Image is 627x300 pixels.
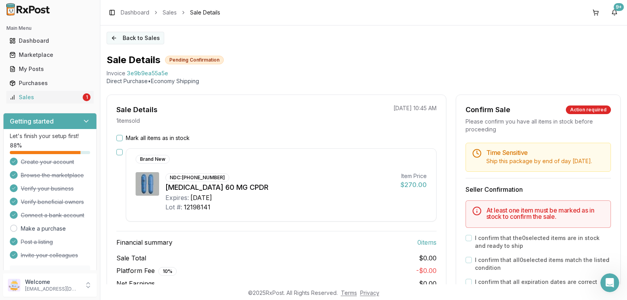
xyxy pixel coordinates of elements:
div: Confirm Sale [466,104,510,115]
div: $270.00 [400,180,427,189]
button: Marketplace [3,49,97,61]
h3: Seller Confirmation [466,185,611,194]
div: Pending Confirmation [165,56,224,64]
span: Sale Details [190,9,220,16]
a: My Posts [6,62,94,76]
span: Sale Total [116,253,146,263]
span: Post a listing [21,238,53,246]
div: Invoice [107,69,125,77]
button: 9+ [608,6,621,19]
h3: Getting started [10,116,54,126]
h5: Time Sensitive [486,149,604,156]
div: Marketplace [9,51,91,59]
div: 9+ [614,3,624,11]
div: Expires: [165,193,189,202]
div: [MEDICAL_DATA] 60 MG CPDR [165,182,394,193]
button: Back to Sales [107,32,164,44]
a: Dashboard [6,34,94,48]
img: Dexilant 60 MG CPDR [136,172,159,196]
span: Create your account [21,158,74,166]
button: My Posts [3,63,97,75]
h5: At least one item must be marked as in stock to confirm the sale. [486,207,604,220]
span: 0 item s [417,238,437,247]
h2: Main Menu [6,25,94,31]
div: Brand New [136,155,170,164]
span: Net Earnings [116,279,155,288]
span: $0.00 [419,280,437,287]
button: Dashboard [3,35,97,47]
a: Marketplace [6,48,94,62]
nav: breadcrumb [121,9,220,16]
button: Sales1 [3,91,97,104]
iframe: Intercom live chat [600,273,619,292]
div: 12198141 [184,202,210,212]
div: [DATE] [190,193,212,202]
a: Terms [341,289,357,296]
span: Verify beneficial owners [21,198,84,206]
div: Sales [9,93,81,101]
span: Platform Fee [116,266,177,276]
img: RxPost Logo [3,3,53,16]
span: Financial summary [116,238,172,247]
div: Dashboard [9,37,91,45]
span: - $0.00 [416,267,437,275]
h1: Sale Details [107,54,160,66]
a: Sales1 [6,90,94,104]
p: 1 item sold [116,117,140,125]
a: Sales [163,9,177,16]
p: Let's finish your setup first! [10,132,90,140]
label: I confirm that all 0 selected items match the listed condition [475,256,611,272]
span: Verify your business [21,185,74,193]
a: Dashboard [121,9,149,16]
p: [DATE] 10:45 AM [393,104,437,112]
span: Browse the marketplace [21,171,84,179]
button: Purchases [3,77,97,89]
div: 10 % [158,267,177,276]
p: [EMAIL_ADDRESS][DOMAIN_NAME] [25,286,80,292]
div: Purchases [9,79,91,87]
span: $0.00 [419,253,437,263]
span: 88 % [10,142,22,149]
label: I confirm that the 0 selected items are in stock and ready to ship [475,234,611,250]
a: Purchases [6,76,94,90]
span: Invite your colleagues [21,251,78,259]
div: 1 [83,93,91,101]
div: My Posts [9,65,91,73]
img: User avatar [8,279,20,291]
span: Connect a bank account [21,211,84,219]
p: Direct Purchase • Economy Shipping [107,77,621,85]
div: Please confirm you have all items in stock before proceeding [466,118,611,133]
label: I confirm that all expiration dates are correct [475,278,597,286]
div: Sale Details [116,104,158,115]
div: Action required [566,105,611,114]
label: Mark all items as in stock [126,134,190,142]
div: Item Price [400,172,427,180]
span: 3e9b9ea55a5e [127,69,168,77]
a: Privacy [360,289,379,296]
div: NDC: [PHONE_NUMBER] [165,173,229,182]
p: Welcome [25,278,80,286]
div: Lot #: [165,202,182,212]
a: Make a purchase [21,225,66,233]
span: Ship this package by end of day [DATE] . [486,158,592,164]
